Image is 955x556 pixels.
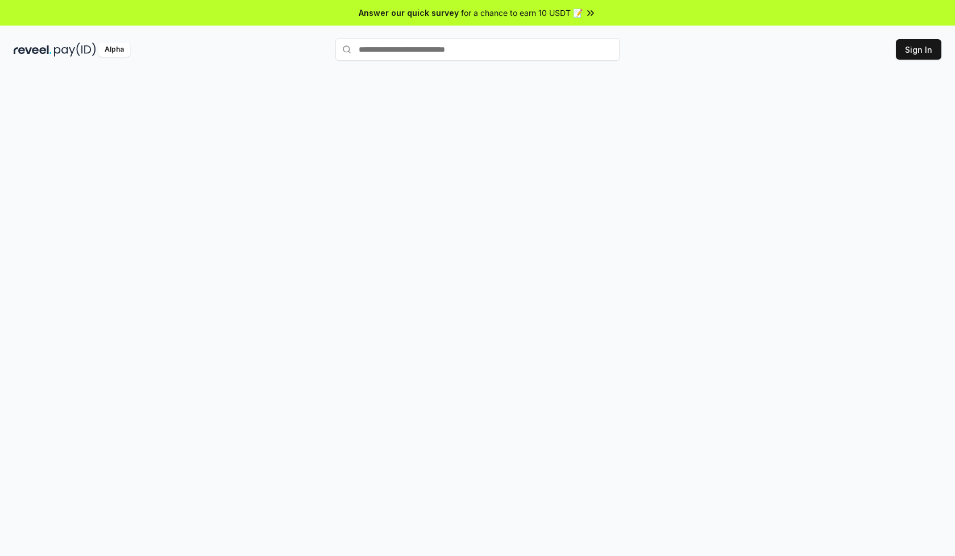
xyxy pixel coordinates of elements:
[461,7,583,19] span: for a chance to earn 10 USDT 📝
[98,43,130,57] div: Alpha
[896,39,941,60] button: Sign In
[359,7,459,19] span: Answer our quick survey
[14,43,52,57] img: reveel_dark
[54,43,96,57] img: pay_id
